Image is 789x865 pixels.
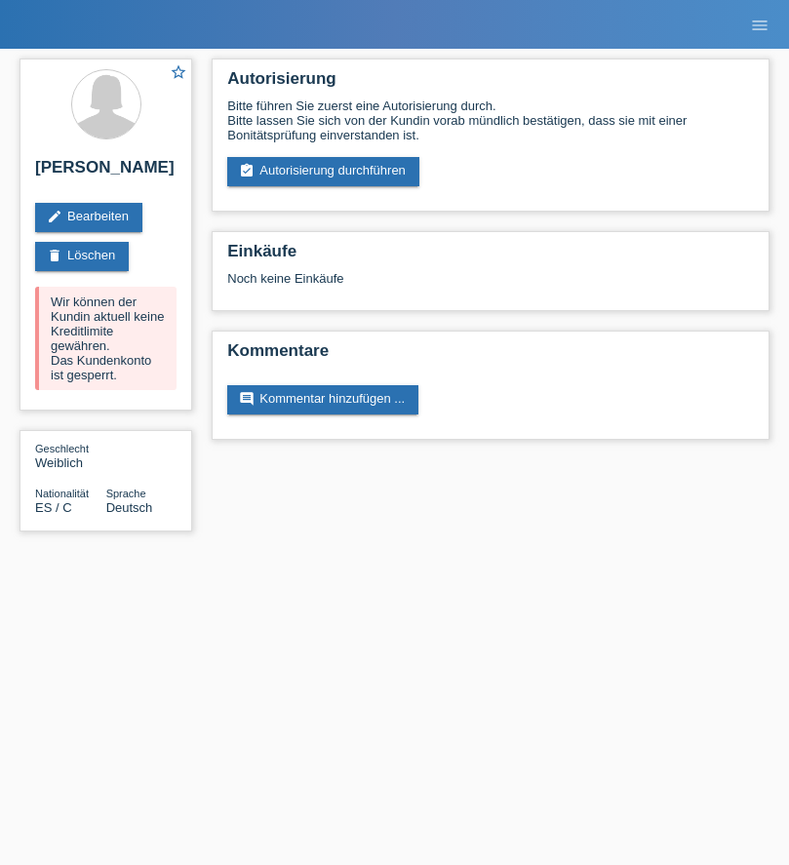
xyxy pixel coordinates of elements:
div: Wir können der Kundin aktuell keine Kreditlimite gewähren. Das Kundenkonto ist gesperrt. [35,287,177,390]
span: Sprache [106,488,146,499]
i: assignment_turned_in [239,163,255,178]
a: deleteLöschen [35,242,129,271]
a: menu [740,19,779,30]
a: assignment_turned_inAutorisierung durchführen [227,157,419,186]
a: editBearbeiten [35,203,142,232]
h2: [PERSON_NAME] [35,158,177,187]
h2: Kommentare [227,341,754,371]
h2: Einkäufe [227,242,754,271]
span: Deutsch [106,500,153,515]
a: star_border [170,63,187,84]
i: menu [750,16,769,35]
span: Geschlecht [35,443,89,454]
i: star_border [170,63,187,81]
h2: Autorisierung [227,69,754,98]
div: Noch keine Einkäufe [227,271,754,300]
i: comment [239,391,255,407]
div: Bitte führen Sie zuerst eine Autorisierung durch. Bitte lassen Sie sich von der Kundin vorab münd... [227,98,754,142]
span: Spanien / C / 25.10.1975 [35,500,72,515]
a: commentKommentar hinzufügen ... [227,385,418,414]
div: Weiblich [35,441,106,470]
span: Nationalität [35,488,89,499]
i: edit [47,209,62,224]
i: delete [47,248,62,263]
